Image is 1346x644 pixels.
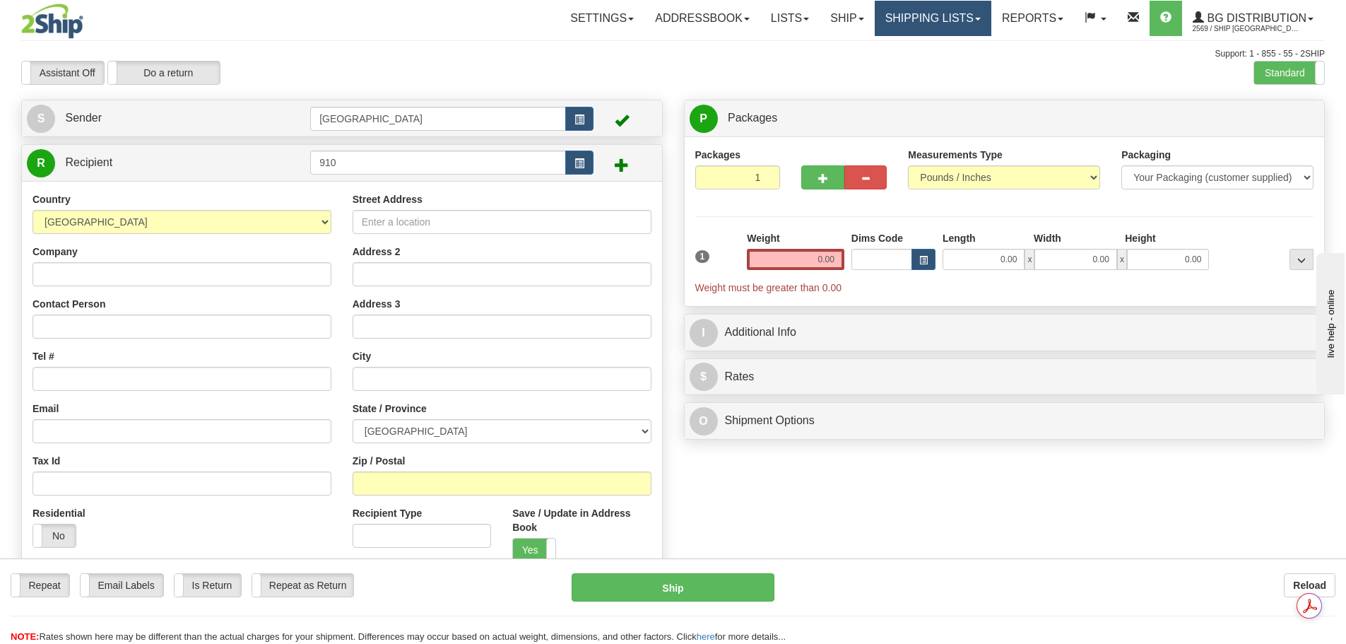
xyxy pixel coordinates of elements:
[33,454,60,468] label: Tax Id
[353,297,401,311] label: Address 3
[175,574,241,597] label: Is Return
[310,151,566,175] input: Recipient Id
[1204,12,1306,24] span: BG Distribution
[1121,148,1171,162] label: Packaging
[512,506,651,534] label: Save / Update in Address Book
[33,402,59,416] label: Email
[1293,580,1326,591] b: Reload
[33,297,105,311] label: Contact Person
[353,210,651,234] input: Enter a location
[11,574,69,597] label: Repeat
[690,406,1320,435] a: OShipment Options
[353,349,371,363] label: City
[943,231,976,245] label: Length
[33,349,54,363] label: Tel #
[1025,249,1034,270] span: x
[81,574,163,597] label: Email Labels
[690,104,1320,133] a: P Packages
[572,573,774,602] button: Ship
[353,192,423,206] label: Street Address
[908,148,1003,162] label: Measurements Type
[991,1,1074,36] a: Reports
[695,282,842,293] span: Weight must be greater than 0.00
[11,631,39,642] span: NOTE:
[21,48,1325,60] div: Support: 1 - 855 - 55 - 2SHIP
[252,574,353,597] label: Repeat as Return
[644,1,760,36] a: Addressbook
[1117,249,1127,270] span: x
[1193,22,1299,36] span: 2569 / Ship [GEOGRAPHIC_DATA]
[690,407,718,435] span: O
[747,231,779,245] label: Weight
[353,245,401,259] label: Address 2
[310,107,566,131] input: Sender Id
[690,363,1320,392] a: $Rates
[33,245,78,259] label: Company
[33,525,76,547] label: No
[27,148,279,177] a: R Recipient
[695,250,710,263] span: 1
[690,318,1320,347] a: IAdditional Info
[560,1,644,36] a: Settings
[690,105,718,133] span: P
[353,454,406,468] label: Zip / Postal
[1125,231,1156,245] label: Height
[690,363,718,391] span: $
[1034,231,1061,245] label: Width
[695,148,741,162] label: Packages
[65,112,102,124] span: Sender
[33,506,85,520] label: Residential
[27,105,55,133] span: S
[27,104,310,133] a: S Sender
[513,539,555,561] label: Yes
[697,631,715,642] a: here
[108,62,220,84] label: Do a return
[27,149,55,177] span: R
[875,1,991,36] a: Shipping lists
[820,1,874,36] a: Ship
[1289,249,1313,270] div: ...
[353,402,427,416] label: State / Province
[1254,62,1324,84] label: Standard
[1182,1,1324,36] a: BG Distribution 2569 / Ship [GEOGRAPHIC_DATA]
[1284,573,1335,597] button: Reload
[11,12,131,23] div: live help - online
[353,506,423,520] label: Recipient Type
[33,192,71,206] label: Country
[728,112,777,124] span: Packages
[851,231,903,245] label: Dims Code
[760,1,820,36] a: Lists
[21,4,83,39] img: logo2569.jpg
[65,156,112,168] span: Recipient
[22,62,104,84] label: Assistant Off
[690,319,718,347] span: I
[1313,250,1345,394] iframe: chat widget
